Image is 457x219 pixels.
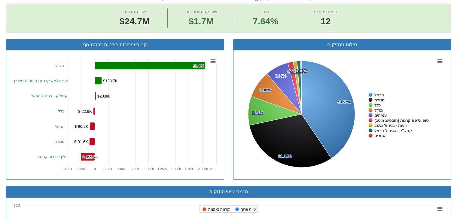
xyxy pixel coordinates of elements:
text: 750k [132,167,139,171]
tspan: כלל [374,103,381,107]
span: $1.7M [189,16,214,26]
a: ילין לפידות קרנות [37,154,66,159]
tspan: מנורה [374,98,385,102]
h3: קניות ומכירות בולטות ברמת גוף [11,42,219,47]
tspan: 1 000k [144,167,154,171]
text: 0 [94,167,96,171]
tspan: $23.8K [97,94,110,98]
tspan: רעות - בניהול מיטב [374,123,407,128]
text: 500k [118,167,125,171]
tspan: 1 500k [171,167,181,171]
tspan: 1.06% [294,69,305,73]
tspan: 2 000k [198,167,208,171]
tspan: 2 … [210,167,216,171]
span: שווי קניות/מכירות [185,9,217,14]
text: -250k [77,167,86,171]
span: 7.64% [253,15,278,28]
tspan: $-22.9K [78,109,92,114]
tspan: 7.05% [275,74,286,78]
tspan: $-91.6K [74,139,88,144]
span: גופים פעילים [314,9,337,14]
tspan: 1 750k [184,167,194,171]
tspan: $128.7K [103,79,118,83]
h3: פילוח מחזיקים [238,42,446,47]
span: $24.7M [120,16,150,26]
tspan: עמיתים [374,113,387,118]
a: מנורה [54,139,65,144]
tspan: טווח ארוך [241,207,256,211]
tspan: 8.79% [252,110,263,115]
tspan: 0.30% [296,69,307,73]
a: טופ אלפא קרנות (הוסטינג מיטב) [14,79,68,83]
span: שינוי [261,9,270,14]
tspan: 1 250k [157,167,167,171]
tspan: הראל [374,93,384,97]
text: 30M [14,204,20,207]
tspan: 1.14% [291,69,302,73]
a: כלל [58,109,64,113]
tspan: טופ אלפא קרנות (הוסטינג מיטב) [374,118,429,123]
tspan: $-90.2K [75,124,88,129]
tspan: 8.30% [260,88,271,92]
tspan: קרנות נאמנות [208,207,230,211]
span: שווי החזקות [123,9,146,14]
text: -500k [64,167,72,171]
a: הראל [55,124,65,129]
tspan: 40.57% [337,100,351,104]
tspan: 31.10% [278,154,292,158]
tspan: 1.68% [287,70,298,74]
span: 12 [314,15,337,28]
h3: מגמת שינוי החזקות [11,189,446,194]
a: קחצ"ק - בניהול הראל [31,94,68,98]
tspan: קחצ"ק - בניהול הראל [374,128,412,133]
a: מגדל [56,63,64,68]
tspan: מגדל [374,108,383,112]
text: 250k [105,167,112,171]
tspan: $2.1M [193,64,204,68]
tspan: אחרים [374,133,385,138]
tspan: $-255.5K [82,155,98,159]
